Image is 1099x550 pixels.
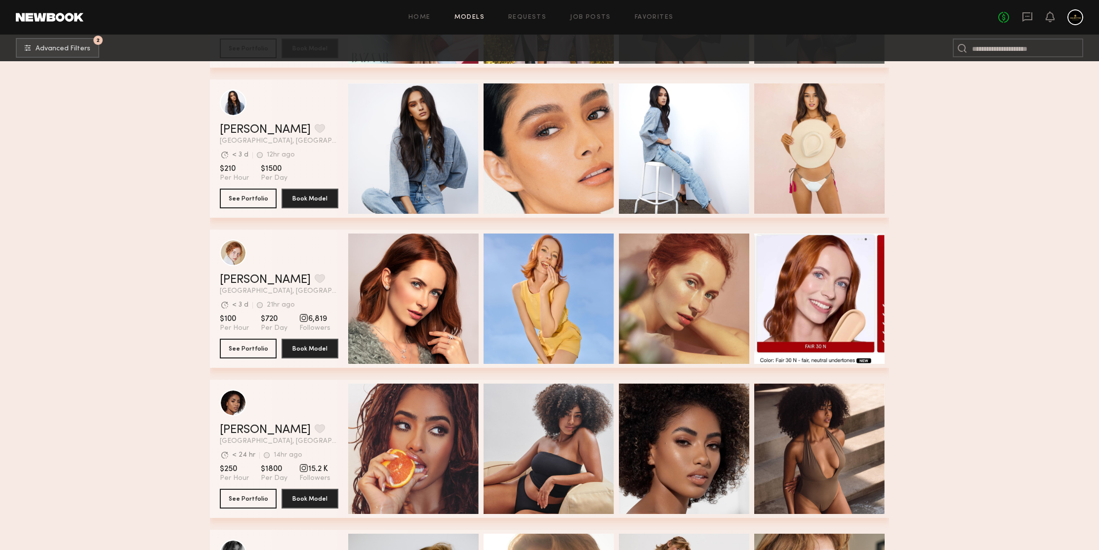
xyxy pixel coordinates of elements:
span: $210 [220,164,249,174]
span: Per Day [261,174,287,183]
span: Per Hour [220,474,249,483]
span: Per Hour [220,324,249,333]
button: See Portfolio [220,489,277,509]
span: $720 [261,314,287,324]
span: $100 [220,314,249,324]
a: Job Posts [570,14,611,21]
div: < 24 hr [232,452,255,459]
div: 21hr ago [267,302,295,309]
button: Book Model [282,189,338,208]
span: [GEOGRAPHIC_DATA], [GEOGRAPHIC_DATA] [220,438,338,445]
a: [PERSON_NAME] [220,124,311,136]
a: Favorites [635,14,674,21]
a: Models [454,14,485,21]
a: Home [408,14,431,21]
button: Book Model [282,489,338,509]
a: Requests [508,14,546,21]
span: Advanced Filters [36,45,90,52]
span: [GEOGRAPHIC_DATA], [GEOGRAPHIC_DATA] [220,138,338,145]
span: Per Day [261,324,287,333]
div: < 3 d [232,302,248,309]
span: $250 [220,464,249,474]
a: [PERSON_NAME] [220,274,311,286]
span: Followers [299,474,330,483]
div: 12hr ago [267,152,295,158]
div: < 3 d [232,152,248,158]
a: [PERSON_NAME] [220,424,311,436]
div: 14hr ago [274,452,302,459]
span: Per Hour [220,174,249,183]
button: See Portfolio [220,339,277,358]
button: 2Advanced Filters [16,38,99,58]
span: 6,819 [299,314,330,324]
button: See Portfolio [220,189,277,208]
span: 2 [96,38,100,42]
span: 15.2 K [299,464,330,474]
span: Per Day [261,474,287,483]
span: Followers [299,324,330,333]
span: [GEOGRAPHIC_DATA], [GEOGRAPHIC_DATA] [220,288,338,295]
span: $1800 [261,464,287,474]
button: Book Model [282,339,338,358]
span: $1500 [261,164,287,174]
